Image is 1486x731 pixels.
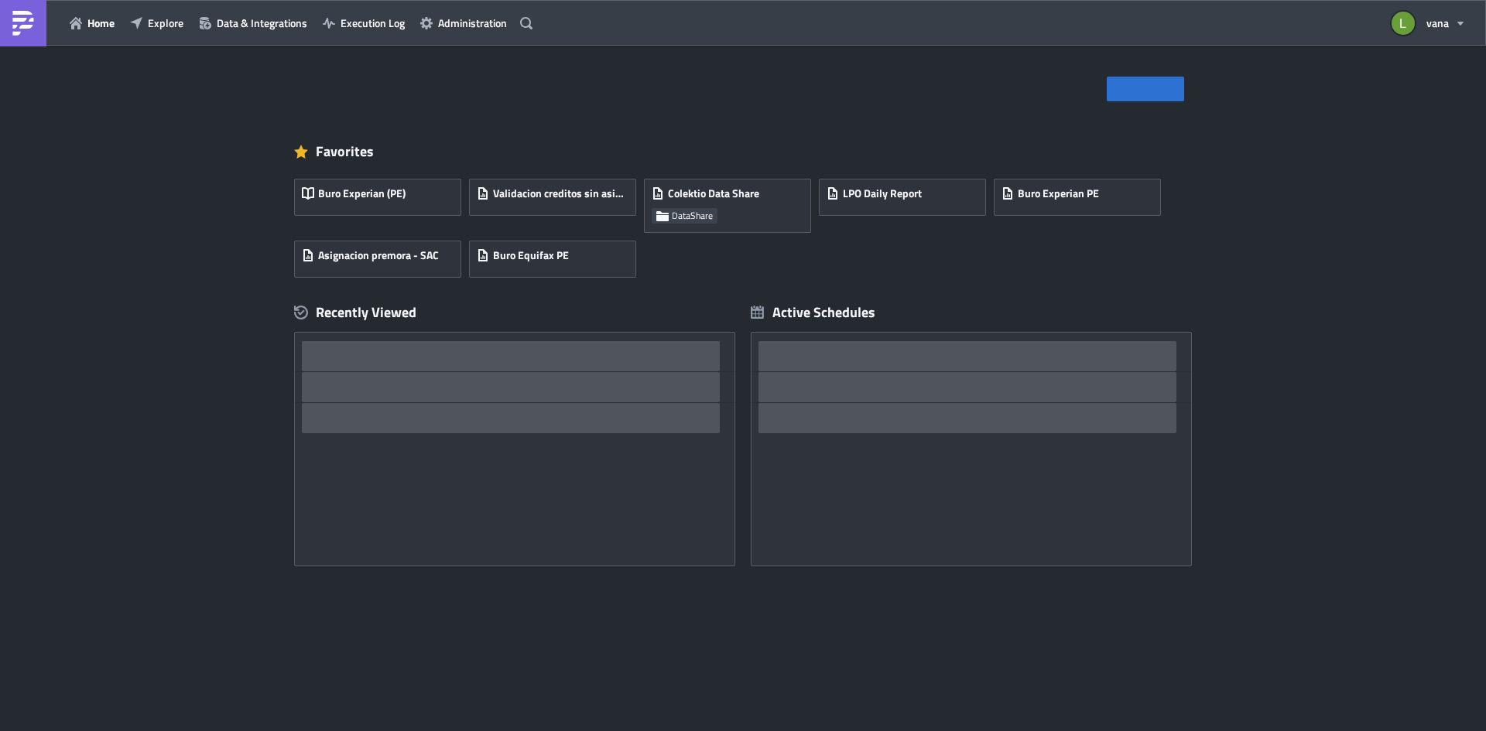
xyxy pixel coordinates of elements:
[191,11,315,35] button: Data & Integrations
[294,140,1192,163] div: Favorites
[994,171,1169,233] a: Buro Experian PE
[1018,186,1099,200] span: Buro Experian PE
[1426,15,1449,31] span: vana
[318,248,439,262] span: Asignacion premora - SAC
[341,15,405,31] span: Execution Log
[294,233,469,278] a: Asignacion premora - SAC
[1390,10,1416,36] img: Avatar
[294,171,469,233] a: Buro Experian (PE)
[315,11,413,35] button: Execution Log
[843,186,922,200] span: LPO Daily Report
[469,233,644,278] a: Buro Equifax PE
[644,171,819,233] a: Colektio Data ShareDataShare
[668,186,759,200] span: Colektio Data Share
[493,186,628,200] span: Validacion creditos sin asignar - SAC
[318,186,406,200] span: Buro Experian (PE)
[148,15,183,31] span: Explore
[11,11,36,36] img: PushMetrics
[672,210,713,222] span: DataShare
[294,301,735,324] div: Recently Viewed
[438,15,507,31] span: Administration
[122,11,191,35] button: Explore
[493,248,569,262] span: Buro Equifax PE
[751,303,875,321] div: Active Schedules
[469,171,644,233] a: Validacion creditos sin asignar - SAC
[62,11,122,35] button: Home
[1382,6,1474,40] button: vana
[87,15,115,31] span: Home
[819,171,994,233] a: LPO Daily Report
[413,11,515,35] button: Administration
[217,15,307,31] span: Data & Integrations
